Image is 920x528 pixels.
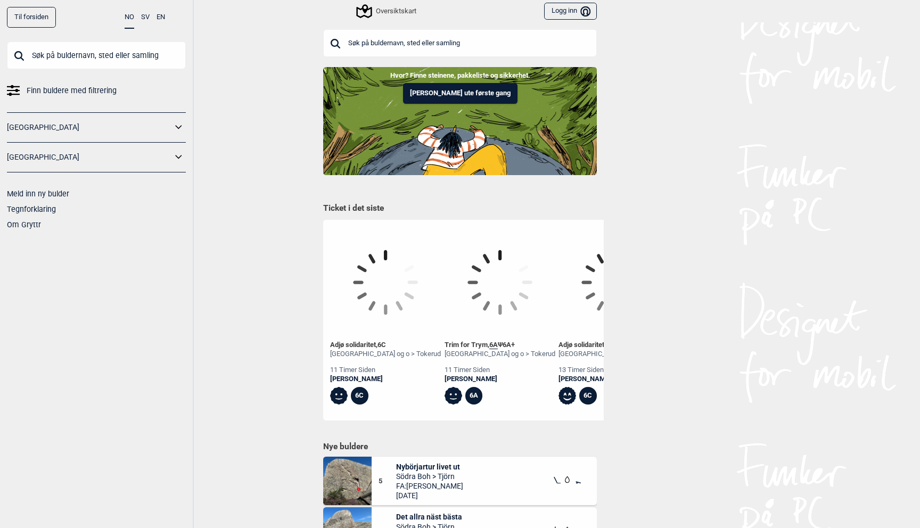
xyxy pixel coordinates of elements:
button: EN [157,7,165,28]
a: Om Gryttr [7,220,41,229]
a: Tegnforklaring [7,205,56,213]
span: FA: [PERSON_NAME] [396,481,463,491]
div: [GEOGRAPHIC_DATA] og o > Tokerud [445,350,555,359]
button: SV [141,7,150,28]
a: Finn buldere med filtrering [7,83,186,98]
div: 6C [351,387,368,405]
input: Søk på buldernavn, sted eller samling [323,29,597,57]
div: Adjø solidaritet , [558,341,669,350]
span: [DATE] [396,491,463,500]
a: [PERSON_NAME] [445,375,555,384]
h1: Ticket i det siste [323,203,597,214]
img: Nyborjartur livet ut [323,457,372,505]
img: Indoor to outdoor [323,67,597,175]
span: Det allra näst bästa [396,512,463,522]
button: [PERSON_NAME] ute første gang [403,83,517,104]
span: Nybörjartur livet ut [396,462,463,472]
div: Oversiktskart [358,5,416,18]
input: Søk på buldernavn, sted eller samling [7,42,186,69]
button: Logg inn [544,3,597,20]
div: [GEOGRAPHIC_DATA] og o > Tokerud [558,350,669,359]
button: NO [125,7,134,29]
a: [PERSON_NAME] [330,375,441,384]
div: 11 timer siden [445,366,555,375]
div: 6C [579,387,597,405]
div: 6A [465,387,483,405]
div: Trim for Trym , Ψ [445,341,555,350]
div: 13 timer siden [558,366,669,375]
span: 6A+ [503,341,515,349]
span: 6C [377,341,386,349]
a: [GEOGRAPHIC_DATA] [7,150,172,165]
a: [PERSON_NAME] [558,375,669,384]
span: 5 [379,477,396,486]
span: Södra Boh > Tjörn [396,472,463,481]
div: Adjø solidaritet , [330,341,441,350]
div: 11 timer siden [330,366,441,375]
a: [GEOGRAPHIC_DATA] [7,120,172,135]
p: Hvor? Finne steinene, pakkeliste og sikkerhet. [8,70,912,81]
a: Meld inn ny bulder [7,189,69,198]
h1: Nye buldere [323,441,597,452]
a: Til forsiden [7,7,56,28]
span: Finn buldere med filtrering [27,83,117,98]
div: Nyborjartur livet ut5Nybörjartur livet utSödra Boh > TjörnFA:[PERSON_NAME][DATE] [323,457,597,505]
div: [GEOGRAPHIC_DATA] og o > Tokerud [330,350,441,359]
span: 6A [489,341,498,349]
